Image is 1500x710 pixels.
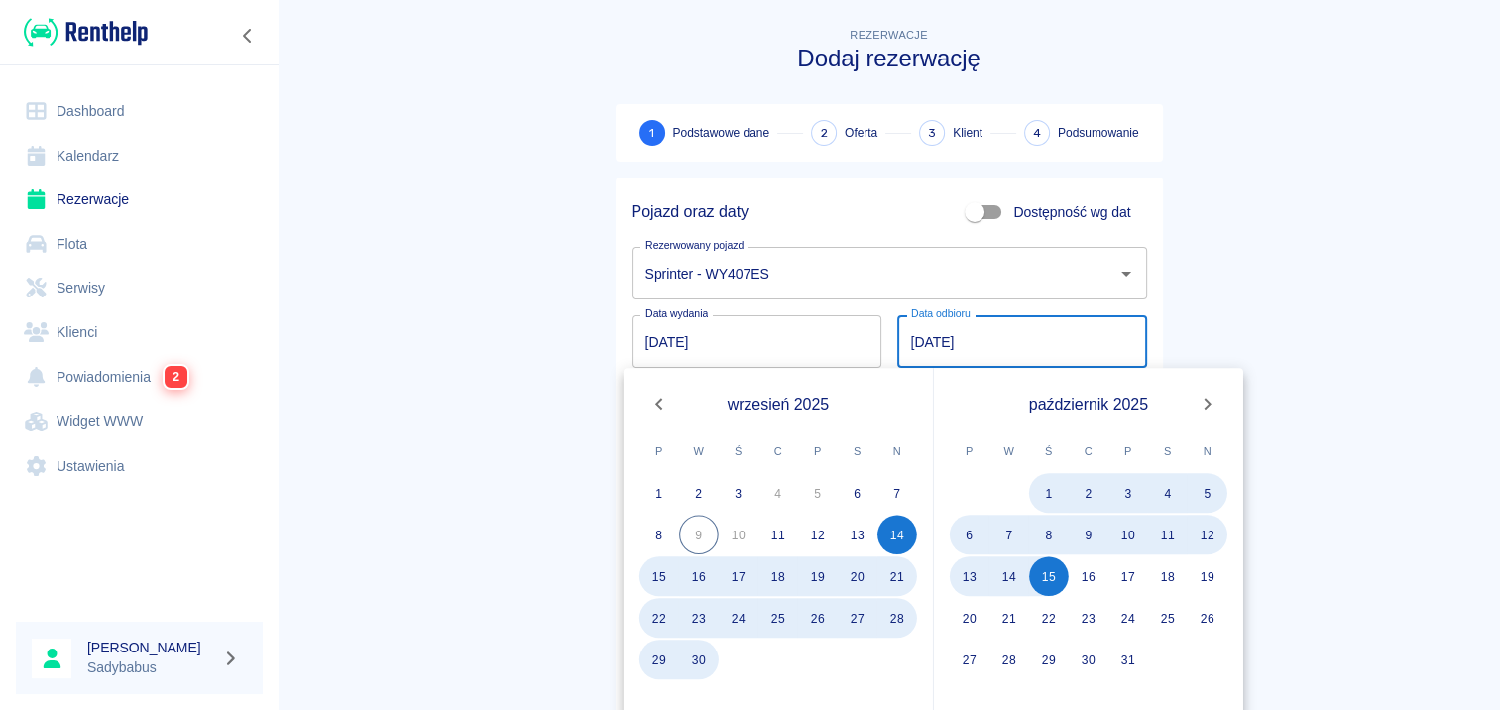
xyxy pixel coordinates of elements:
[16,222,263,267] a: Flota
[16,134,263,178] a: Kalendarz
[1069,598,1108,638] button: 23
[897,315,1147,368] input: DD.MM.YYYY
[679,640,719,679] button: 30
[758,515,798,554] button: 11
[16,400,263,444] a: Widget WWW
[1029,598,1069,638] button: 22
[639,515,679,554] button: 8
[877,515,917,554] button: 14
[24,16,148,49] img: Renthelp logo
[639,598,679,638] button: 22
[950,515,989,554] button: 6
[840,431,875,471] span: sobota
[1069,556,1108,596] button: 16
[845,124,877,142] span: Oferta
[1029,556,1069,596] button: 15
[1031,431,1067,471] span: środa
[679,473,719,513] button: 2
[719,556,758,596] button: 17
[639,384,679,423] button: Previous month
[639,473,679,513] button: 1
[87,657,214,678] p: Sadybabus
[821,123,828,144] span: 2
[1188,473,1227,513] button: 5
[1069,640,1108,679] button: 30
[989,515,1029,554] button: 7
[1188,556,1227,596] button: 19
[1148,515,1188,554] button: 11
[1108,515,1148,554] button: 10
[952,431,987,471] span: poniedziałek
[1110,431,1146,471] span: piątek
[673,124,769,142] span: Podstawowe dane
[1188,515,1227,554] button: 12
[911,306,971,321] label: Data odbioru
[1148,556,1188,596] button: 18
[991,431,1027,471] span: wtorek
[838,473,877,513] button: 6
[632,315,881,368] input: DD.MM.YYYY
[850,29,927,41] span: Rezerwacje
[719,473,758,513] button: 3
[1148,473,1188,513] button: 4
[165,366,187,388] span: 2
[639,640,679,679] button: 29
[16,444,263,489] a: Ustawienia
[950,598,989,638] button: 20
[1029,515,1069,554] button: 8
[16,354,263,400] a: Powiadomienia2
[16,310,263,355] a: Klienci
[879,431,915,471] span: niedziela
[721,431,756,471] span: środa
[838,598,877,638] button: 27
[1188,384,1227,423] button: Next month
[1029,473,1069,513] button: 1
[928,123,936,144] span: 3
[989,598,1029,638] button: 21
[728,392,830,416] span: wrzesień 2025
[1069,515,1108,554] button: 9
[1029,640,1069,679] button: 29
[1058,124,1139,142] span: Podsumowanie
[1069,473,1108,513] button: 2
[679,598,719,638] button: 23
[719,598,758,638] button: 24
[798,515,838,554] button: 12
[632,202,749,222] h5: Pojazd oraz daty
[800,431,836,471] span: piątek
[1108,598,1148,638] button: 24
[16,89,263,134] a: Dashboard
[950,556,989,596] button: 13
[1112,260,1140,288] button: Otwórz
[1150,431,1186,471] span: sobota
[798,556,838,596] button: 19
[1108,640,1148,679] button: 31
[649,123,654,144] span: 1
[758,598,798,638] button: 25
[1033,123,1041,144] span: 4
[233,23,263,49] button: Zwiń nawigację
[760,431,796,471] span: czwartek
[616,45,1163,72] h3: Dodaj rezerwację
[1108,556,1148,596] button: 17
[838,556,877,596] button: 20
[953,124,982,142] span: Klient
[1190,431,1225,471] span: niedziela
[641,431,677,471] span: poniedziałek
[681,431,717,471] span: wtorek
[1188,598,1227,638] button: 26
[950,640,989,679] button: 27
[798,598,838,638] button: 26
[645,238,744,253] label: Rezerwowany pojazd
[877,556,917,596] button: 21
[16,177,263,222] a: Rezerwacje
[877,473,917,513] button: 7
[645,306,708,321] label: Data wydania
[1148,598,1188,638] button: 25
[1071,431,1106,471] span: czwartek
[838,515,877,554] button: 13
[16,266,263,310] a: Serwisy
[87,638,214,657] h6: [PERSON_NAME]
[1029,392,1148,416] span: październik 2025
[758,556,798,596] button: 18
